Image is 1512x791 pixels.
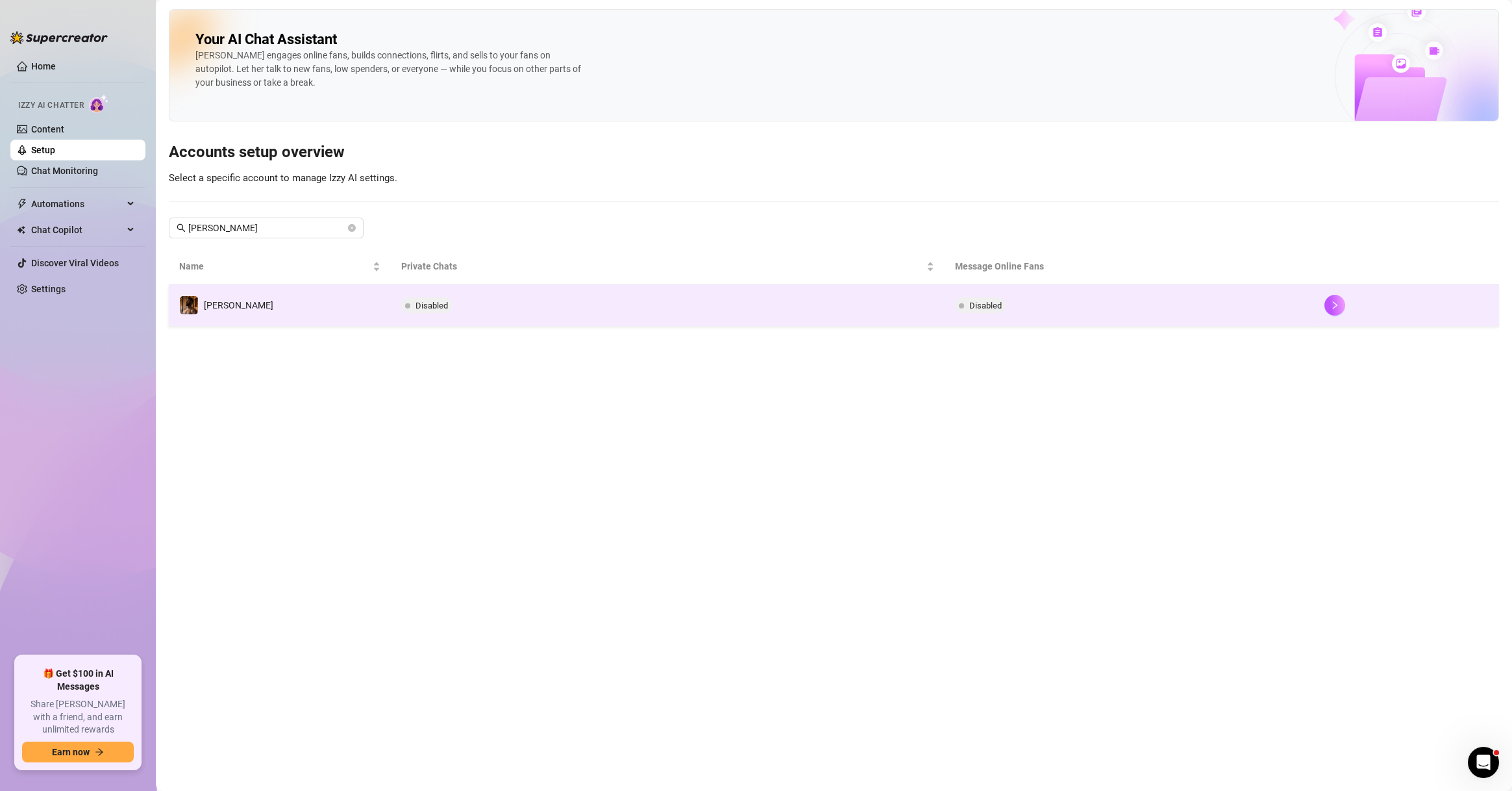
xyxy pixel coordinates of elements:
th: Name [169,249,391,284]
img: Kyle [180,296,198,314]
a: Content [31,124,64,134]
h3: Accounts setup overview [169,142,1499,163]
span: Name [179,259,370,273]
span: 🎁 Get $100 in AI Messages [22,668,134,693]
span: search [177,223,186,232]
a: Chat Monitoring [31,166,98,176]
th: Private Chats [391,249,945,284]
span: Private Chats [401,259,924,273]
span: arrow-right [95,747,104,757]
span: thunderbolt [17,199,27,209]
span: Select a specific account to manage Izzy AI settings. [169,172,397,184]
button: Earn nowarrow-right [22,742,134,762]
input: Search account [188,221,345,235]
th: Message Online Fans [945,249,1314,284]
span: Automations [31,194,123,214]
img: Chat Copilot [17,225,25,234]
a: Settings [31,284,66,294]
iframe: Intercom live chat [1468,747,1499,778]
span: Chat Copilot [31,220,123,240]
a: Home [31,61,56,71]
span: Share [PERSON_NAME] with a friend, and earn unlimited rewards [22,698,134,736]
button: right [1324,295,1345,316]
h2: Your AI Chat Assistant [195,31,337,49]
span: Disabled [415,301,448,310]
div: [PERSON_NAME] engages online fans, builds connections, flirts, and sells to your fans on autopilo... [195,49,585,90]
span: Izzy AI Chatter [18,99,84,112]
button: close-circle [348,224,356,232]
span: Earn now [52,747,90,757]
span: [PERSON_NAME] [204,300,273,310]
span: right [1330,301,1339,310]
a: Discover Viral Videos [31,258,119,268]
a: Setup [31,145,55,155]
img: logo-BBDzfeDw.svg [10,31,108,44]
span: Disabled [969,301,1002,310]
img: AI Chatter [89,94,109,113]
